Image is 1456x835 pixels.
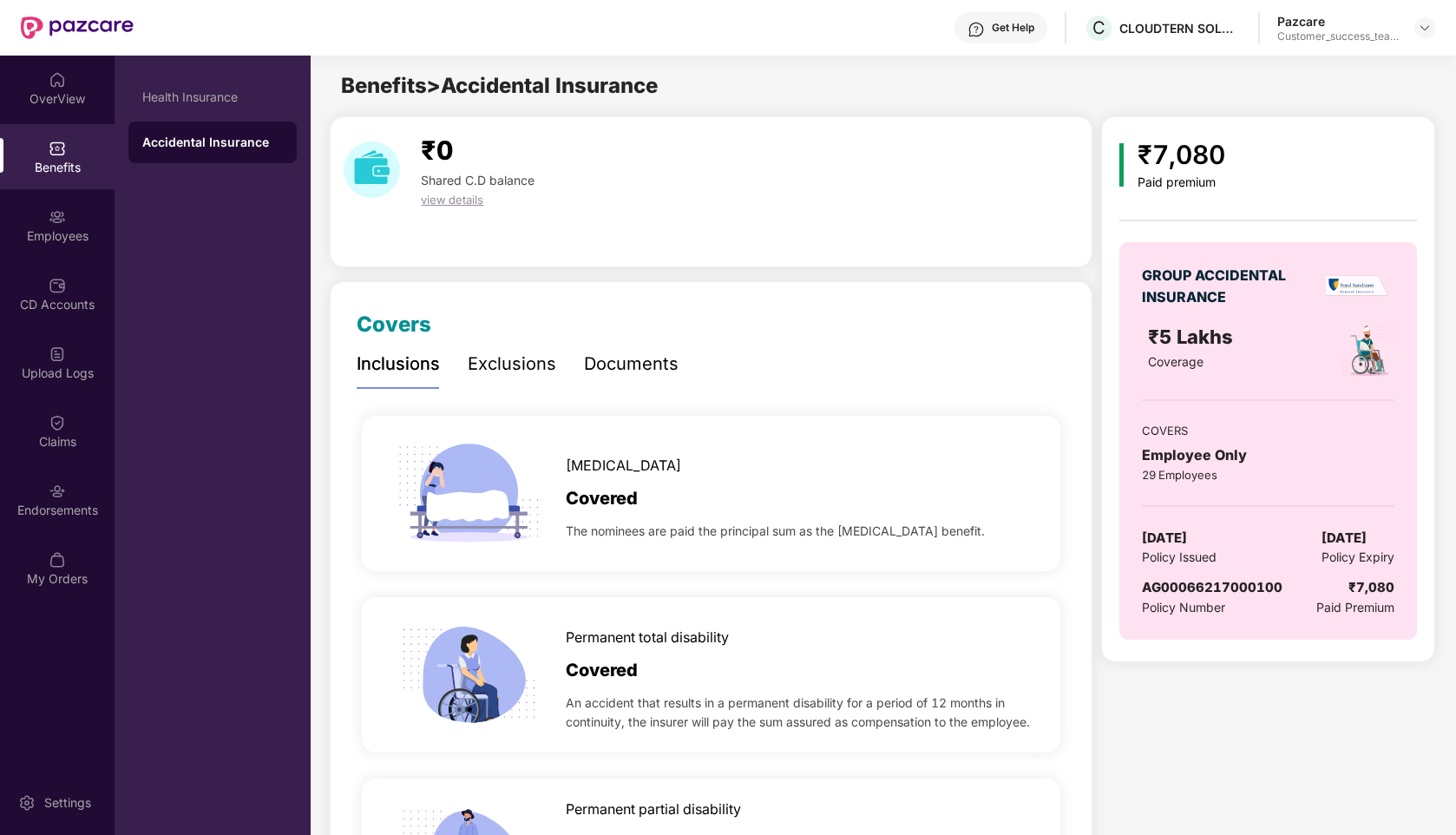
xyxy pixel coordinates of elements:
span: Covered [566,657,638,684]
div: COVERS [1142,422,1394,439]
div: ₹7,080 [1138,135,1225,175]
img: icon [391,416,547,571]
div: Paid premium [1138,175,1225,190]
span: Covered [566,485,638,512]
img: icon [1119,143,1124,187]
span: AG00066217000100 [1142,579,1282,595]
span: Paid Premium [1316,598,1394,617]
div: 29 Employees [1142,466,1394,483]
span: [DATE] [1142,528,1187,549]
img: svg+xml;base64,PHN2ZyBpZD0iRHJvcGRvd24tMzJ4MzIiIHhtbG5zPSJodHRwOi8vd3d3LnczLm9yZy8yMDAwL3N2ZyIgd2... [1418,21,1432,35]
div: CLOUDTERN SOLUTIONS LLP [1119,20,1241,36]
span: Policy Number [1142,600,1225,615]
img: icon [391,597,547,753]
span: Shared C.D balance [421,173,535,187]
img: New Pazcare Logo [21,16,134,39]
span: Permanent partial disability [566,799,741,820]
img: svg+xml;base64,PHN2ZyBpZD0iRW1wbG95ZWVzIiB4bWxucz0iaHR0cDovL3d3dy53My5vcmcvMjAwMC9zdmciIHdpZHRoPS... [49,208,66,226]
span: Benefits > Accidental Insurance [341,73,658,98]
div: GROUP ACCIDENTAL INSURANCE [1142,265,1294,308]
span: Policy Expiry [1322,548,1394,567]
img: svg+xml;base64,PHN2ZyBpZD0iVXBsb2FkX0xvZ3MiIGRhdGEtbmFtZT0iVXBsb2FkIExvZ3MiIHhtbG5zPSJodHRwOi8vd3... [49,345,66,363]
img: svg+xml;base64,PHN2ZyBpZD0iQ2xhaW0iIHhtbG5zPSJodHRwOi8vd3d3LnczLm9yZy8yMDAwL3N2ZyIgd2lkdGg9IjIwIi... [49,414,66,431]
span: An accident that results in a permanent disability for a period of 12 months in continuity, the i... [566,694,1031,732]
div: Covers [357,308,431,341]
img: svg+xml;base64,PHN2ZyBpZD0iTXlfT3JkZXJzIiBkYXRhLW5hbWU9Ik15IE9yZGVycyIgeG1sbnM9Imh0dHA6Ly93d3cudz... [49,551,66,569]
img: svg+xml;base64,PHN2ZyBpZD0iSG9tZSIgeG1sbnM9Imh0dHA6Ly93d3cudzMub3JnLzIwMDAvc3ZnIiB3aWR0aD0iMjAiIG... [49,71,66,89]
div: Inclusions [357,351,440,378]
span: view details [421,193,483,207]
img: policyIcon [1341,322,1397,378]
div: ₹7,080 [1348,577,1394,598]
div: Accidental Insurance [142,134,283,151]
div: Customer_success_team_lead [1277,30,1399,43]
div: Documents [584,351,679,378]
span: Coverage [1148,354,1203,369]
span: Permanent total disability [566,627,729,648]
img: svg+xml;base64,PHN2ZyBpZD0iU2V0dGluZy0yMHgyMCIgeG1sbnM9Imh0dHA6Ly93d3cudzMub3JnLzIwMDAvc3ZnIiB3aW... [18,794,36,812]
div: Exclusions [468,351,556,378]
img: insurerLogo [1326,275,1387,297]
div: Settings [39,794,96,812]
span: ₹5 Lakhs [1148,325,1238,348]
img: download [344,141,400,198]
div: Employee Only [1142,444,1394,466]
img: svg+xml;base64,PHN2ZyBpZD0iQ0RfQWNjb3VudHMiIGRhdGEtbmFtZT0iQ0QgQWNjb3VudHMiIHhtbG5zPSJodHRwOi8vd3... [49,277,66,294]
img: svg+xml;base64,PHN2ZyBpZD0iQmVuZWZpdHMiIHhtbG5zPSJodHRwOi8vd3d3LnczLm9yZy8yMDAwL3N2ZyIgd2lkdGg9Ij... [49,140,66,157]
div: Get Help [992,21,1034,35]
img: svg+xml;base64,PHN2ZyBpZD0iRW5kb3JzZW1lbnRzIiB4bWxucz0iaHR0cDovL3d3dy53My5vcmcvMjAwMC9zdmciIHdpZH... [49,483,66,500]
div: Health Insurance [142,90,283,104]
span: [MEDICAL_DATA] [566,455,681,477]
span: ₹0 [421,135,453,166]
div: Pazcare [1277,13,1399,30]
span: Policy Issued [1142,548,1217,567]
span: [DATE] [1322,528,1367,549]
span: C [1092,17,1105,38]
span: The nominees are paid the principal sum as the [MEDICAL_DATA] benefit. [566,522,985,541]
img: svg+xml;base64,PHN2ZyBpZD0iSGVscC0zMngzMiIgeG1sbnM9Imh0dHA6Ly93d3cudzMub3JnLzIwMDAvc3ZnIiB3aWR0aD... [967,21,985,38]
